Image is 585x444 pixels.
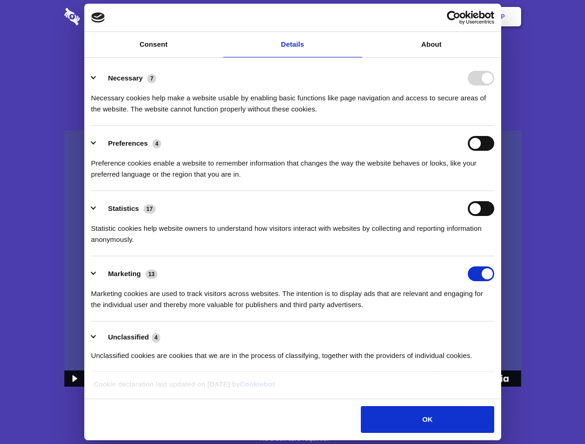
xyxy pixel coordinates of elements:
a: Login [420,2,460,31]
div: Statistic cookies help website owners to understand how visitors interact with websites by collec... [91,216,494,245]
button: Unclassified (4) [91,332,166,343]
span: 13 [145,270,157,279]
span: 7 [147,74,156,83]
button: Preferences (4) [91,136,167,151]
img: logo [91,12,105,23]
label: Necessary [108,74,143,82]
span: 4 [152,333,161,342]
img: logo-wordmark-white-trans-d4663122ce5f474addd5e946df7df03e33cb6a1c49d2221995e7729f52c070b2.svg [64,8,144,25]
a: Cookiebot [240,380,275,388]
button: Statistics (17) [91,201,162,216]
a: Usercentrics Cookiebot - opens in a new window [413,11,494,25]
button: OK [361,406,494,433]
span: 4 [152,139,161,148]
a: Contact [376,2,418,31]
label: Statistics [108,204,139,212]
label: Preferences [108,139,148,147]
div: Preference cookies enable a website to remember information that changes the way the website beha... [91,151,494,180]
label: Marketing [108,270,141,277]
h1: Eliminate Slack Data Loss. [64,42,521,75]
a: Consent [84,32,223,57]
div: Unclassified cookies are cookies that we are in the process of classifying, together with the pro... [91,343,494,361]
div: Marketing cookies are used to track visitors across websites. The intention is to display ads tha... [91,281,494,310]
span: 17 [144,204,156,214]
a: Details [223,32,362,57]
button: Marketing (13) [91,266,164,281]
a: Pricing [272,2,312,31]
div: Necessary cookies help make a website usable by enabling basic functions like page navigation and... [91,86,494,115]
a: About [362,32,501,57]
iframe: Drift Widget Chat Controller [539,398,574,433]
img: Sharesecret [64,130,521,387]
div: Cookie declaration last updated on [DATE] by [87,379,498,397]
h4: Auto-redaction of sensitive data, encrypted data sharing and self-destructing private chats. Shar... [64,84,521,115]
button: Play Video [64,370,83,387]
button: Necessary (7) [91,71,162,86]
